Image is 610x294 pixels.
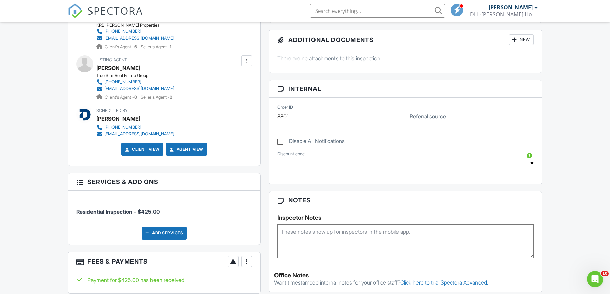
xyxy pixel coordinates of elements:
strong: 0 [134,95,137,100]
span: Seller's Agent - [141,95,172,100]
a: [PHONE_NUMBER] [96,78,174,85]
span: SPECTORA [87,3,143,18]
span: Client's Agent - [105,44,138,49]
a: [PERSON_NAME] [96,63,140,73]
a: Agent View [168,146,203,153]
h3: Services & Add ons [68,173,260,191]
div: KRB [PERSON_NAME] Properties [96,23,180,28]
div: [EMAIL_ADDRESS][DOMAIN_NAME] [104,36,174,41]
a: [PHONE_NUMBER] [96,124,174,131]
span: Seller's Agent - [141,44,171,49]
h3: Internal [269,80,542,98]
strong: 6 [134,44,137,49]
div: True Star Real Estate Group [96,73,180,78]
h3: Additional Documents [269,30,542,49]
a: Client View [124,146,160,153]
div: Payment for $425.00 has been received. [76,276,252,284]
a: [EMAIL_ADDRESS][DOMAIN_NAME] [96,131,174,137]
a: [EMAIL_ADDRESS][DOMAIN_NAME] [96,85,174,92]
h3: Fees & Payments [68,252,260,271]
label: Referral source [410,113,446,120]
div: [PHONE_NUMBER] [104,79,141,85]
div: [EMAIL_ADDRESS][DOMAIN_NAME] [104,131,174,137]
div: [PERSON_NAME] [489,4,533,11]
a: [PHONE_NUMBER] [96,28,174,35]
div: DHI-Davis Home Inspections, LLC [470,11,538,18]
div: Office Notes [274,272,537,279]
p: Want timestamped internal notes for your office staff? [274,279,537,286]
li: Service: Residential Inspection [76,196,252,221]
p: There are no attachments to this inspection. [277,54,534,62]
div: New [509,34,534,45]
img: The Best Home Inspection Software - Spectora [68,3,83,18]
span: Listing Agent [96,57,127,62]
a: Click here to trial Spectora Advanced. [400,279,488,286]
div: [PHONE_NUMBER] [104,125,141,130]
span: Client's Agent - [105,95,138,100]
strong: 2 [170,95,172,100]
h3: Notes [269,191,542,209]
span: 10 [601,271,609,276]
span: Residential Inspection - $425.00 [76,208,160,215]
div: [PERSON_NAME] [96,114,140,124]
div: Add Services [142,227,187,240]
a: SPECTORA [68,9,143,23]
h5: Inspector Notes [277,214,534,221]
label: Order ID [277,104,293,110]
span: Scheduled By [96,108,128,113]
iframe: Intercom live chat [587,271,603,287]
a: [EMAIL_ADDRESS][DOMAIN_NAME] [96,35,174,42]
div: [EMAIL_ADDRESS][DOMAIN_NAME] [104,86,174,91]
strong: 1 [170,44,171,49]
label: Disable All Notifications [277,138,345,146]
div: [PHONE_NUMBER] [104,29,141,34]
input: Search everything... [310,4,445,18]
label: Discount code [277,151,305,157]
